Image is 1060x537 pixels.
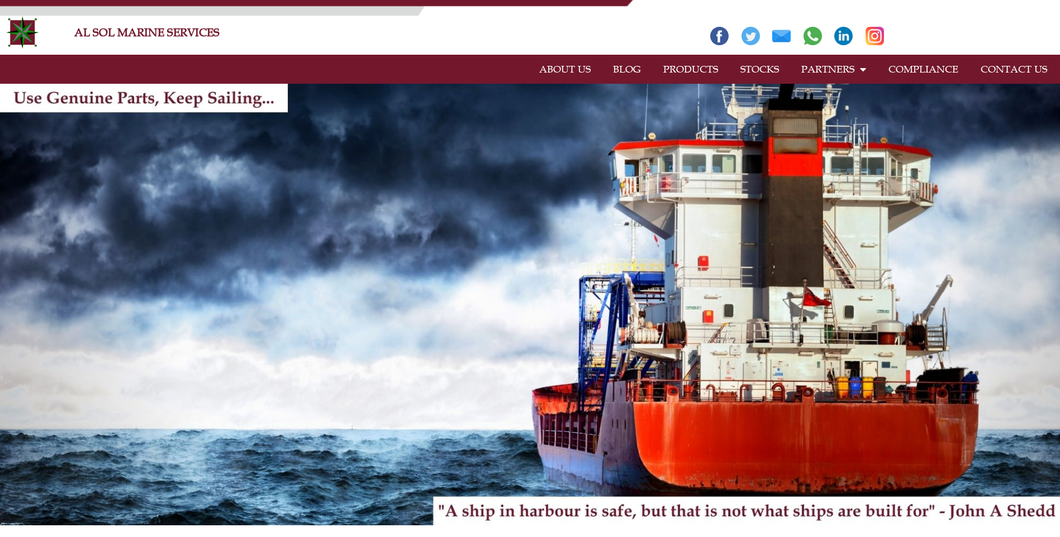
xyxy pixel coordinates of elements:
[790,56,877,82] a: PARTNERS
[969,56,1058,82] a: CONTACT US
[652,56,729,82] a: PRODUCTS
[877,56,969,82] a: COMPLIANCE
[602,56,652,82] a: BLOG
[74,26,220,39] a: AL SOL MARINE SERVICES
[6,16,39,49] img: Alsolmarine-logo
[729,56,790,82] a: STOCKS
[528,56,602,82] a: ABOUT US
